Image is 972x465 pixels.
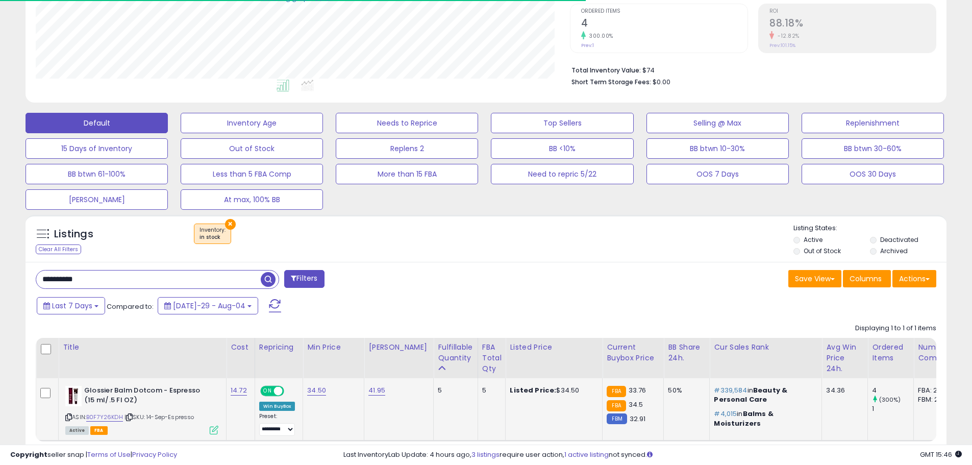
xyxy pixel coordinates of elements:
button: OOS 30 Days [802,164,944,184]
button: Top Sellers [491,113,633,133]
b: Listed Price: [510,385,556,395]
div: 50% [668,386,702,395]
div: Avg Win Price 24h. [826,342,863,374]
button: BB btwn 10-30% [646,138,789,159]
label: Active [804,235,823,244]
p: Listing States: [793,224,946,233]
button: Replens 2 [336,138,478,159]
a: B0F7Y26KDH [86,413,123,422]
a: 34.50 [307,385,326,396]
div: Ordered Items [872,342,909,363]
span: Beauty & Personal Care [714,385,787,404]
span: OFF [283,387,299,396]
div: 5 [482,386,498,395]
div: seller snap | | [10,450,177,460]
button: Save View [788,270,841,287]
div: Displaying 1 to 1 of 1 items [855,324,936,333]
div: Win BuyBox [259,402,295,411]
span: Columns [850,274,882,284]
div: [PERSON_NAME] [368,342,429,353]
button: Less than 5 FBA Comp [181,164,323,184]
button: OOS 7 Days [646,164,789,184]
div: 34.36 [826,386,860,395]
button: × [225,219,236,230]
div: Num of Comp. [918,342,955,363]
div: Title [63,342,222,353]
small: (300%) [879,396,901,404]
span: [DATE]-29 - Aug-04 [173,301,245,311]
div: in stock [200,234,226,241]
small: Prev: 1 [581,42,594,48]
h5: Listings [54,227,93,241]
button: BB <10% [491,138,633,159]
a: 41.95 [368,385,385,396]
span: Compared to: [107,302,154,311]
a: 3 listings [471,450,500,459]
a: Terms of Use [87,450,131,459]
span: $0.00 [653,77,670,87]
div: 1 [872,404,913,413]
small: Prev: 101.15% [769,42,795,48]
button: Last 7 Days [37,297,105,314]
div: Min Price [307,342,360,353]
strong: Copyright [10,450,47,459]
span: #4,015 [714,409,737,419]
span: 34.5 [629,400,643,409]
div: Clear All Filters [36,244,81,254]
h2: 4 [581,17,747,31]
button: 15 Days of Inventory [26,138,168,159]
button: [PERSON_NAME] [26,189,168,210]
a: 1 active listing [564,450,609,459]
span: Ordered Items [581,9,747,14]
div: Preset: [259,413,295,436]
small: FBM [607,413,627,424]
div: Last InventoryLab Update: 4 hours ago, require user action, not synced. [343,450,962,460]
li: $74 [571,63,929,76]
label: Archived [880,247,908,255]
span: ROI [769,9,936,14]
button: More than 15 FBA [336,164,478,184]
button: Inventory Age [181,113,323,133]
span: Inventory : [200,226,226,241]
span: 32.91 [630,414,646,424]
span: FBA [90,426,108,435]
div: 4 [872,386,913,395]
small: 300.00% [586,32,613,40]
div: ASIN: [65,386,218,433]
div: FBA: 2 [918,386,952,395]
b: Short Term Storage Fees: [571,78,651,86]
div: Fulfillable Quantity [438,342,473,363]
b: Total Inventory Value: [571,66,641,75]
button: Need to repric 5/22 [491,164,633,184]
button: BB btwn 61-100% [26,164,168,184]
button: Needs to Reprice [336,113,478,133]
button: Filters [284,270,324,288]
div: Cur Sales Rank [714,342,817,353]
span: All listings currently available for purchase on Amazon [65,426,89,435]
div: Current Buybox Price [607,342,659,363]
button: Actions [892,270,936,287]
div: $34.50 [510,386,594,395]
b: Glossier Balm Dotcom - Espresso (15 ml/.5 Fl OZ) [84,386,208,407]
a: 14.72 [231,385,247,396]
button: At max, 100% BB [181,189,323,210]
button: Default [26,113,168,133]
div: FBA Total Qty [482,342,502,374]
button: Out of Stock [181,138,323,159]
span: | SKU: 14-Sep-Espresso [124,413,194,421]
button: [DATE]-29 - Aug-04 [158,297,258,314]
button: Replenishment [802,113,944,133]
span: #339,584 [714,385,747,395]
img: 31qOXqF3ouL._SL40_.jpg [65,386,82,406]
small: FBA [607,386,626,397]
p: in [714,386,814,404]
span: 33.76 [629,385,646,395]
div: Listed Price [510,342,598,353]
a: Privacy Policy [132,450,177,459]
div: Cost [231,342,251,353]
span: 2025-08-12 15:46 GMT [920,450,962,459]
div: FBM: 2 [918,395,952,404]
button: Columns [843,270,891,287]
span: ON [261,387,274,396]
div: Repricing [259,342,299,353]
